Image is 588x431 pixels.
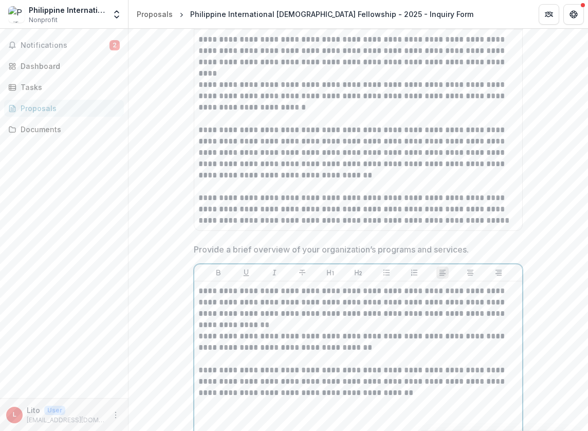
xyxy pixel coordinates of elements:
button: Get Help [563,4,584,25]
button: Italicize [268,266,281,279]
span: Notifications [21,41,109,50]
div: Proposals [21,103,116,114]
p: Lito [27,405,40,416]
a: Proposals [133,7,177,22]
div: Philippine International [DEMOGRAPHIC_DATA] Fellowship - 2025 - Inquiry Form [190,9,473,20]
a: Dashboard [4,58,124,75]
div: Documents [21,124,116,135]
button: More [109,409,122,421]
a: Documents [4,121,124,138]
div: Proposals [137,9,173,20]
span: 2 [109,40,120,50]
button: Align Center [464,266,476,279]
button: Heading 1 [324,266,337,279]
button: Bold [212,266,225,279]
span: Nonprofit [29,15,58,25]
button: Heading 2 [352,266,364,279]
button: Underline [240,266,252,279]
p: User [44,406,65,415]
p: [EMAIL_ADDRESS][DOMAIN_NAME] [27,416,105,425]
div: Lito [13,411,16,418]
button: Align Right [492,266,505,279]
button: Ordered List [408,266,420,279]
button: Align Left [436,266,449,279]
p: Provide a brief overview of your organization’s programs and services. [194,243,469,256]
div: Tasks [21,82,116,93]
button: Partners [539,4,559,25]
div: Dashboard [21,61,116,71]
a: Tasks [4,79,124,96]
button: Strike [296,266,308,279]
button: Notifications2 [4,37,124,53]
button: Bullet List [380,266,393,279]
img: Philippine International Christian Fellowship [8,6,25,23]
div: Philippine International [DEMOGRAPHIC_DATA] Fellowship [29,5,105,15]
button: Open entity switcher [109,4,124,25]
a: Proposals [4,100,124,117]
nav: breadcrumb [133,7,477,22]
